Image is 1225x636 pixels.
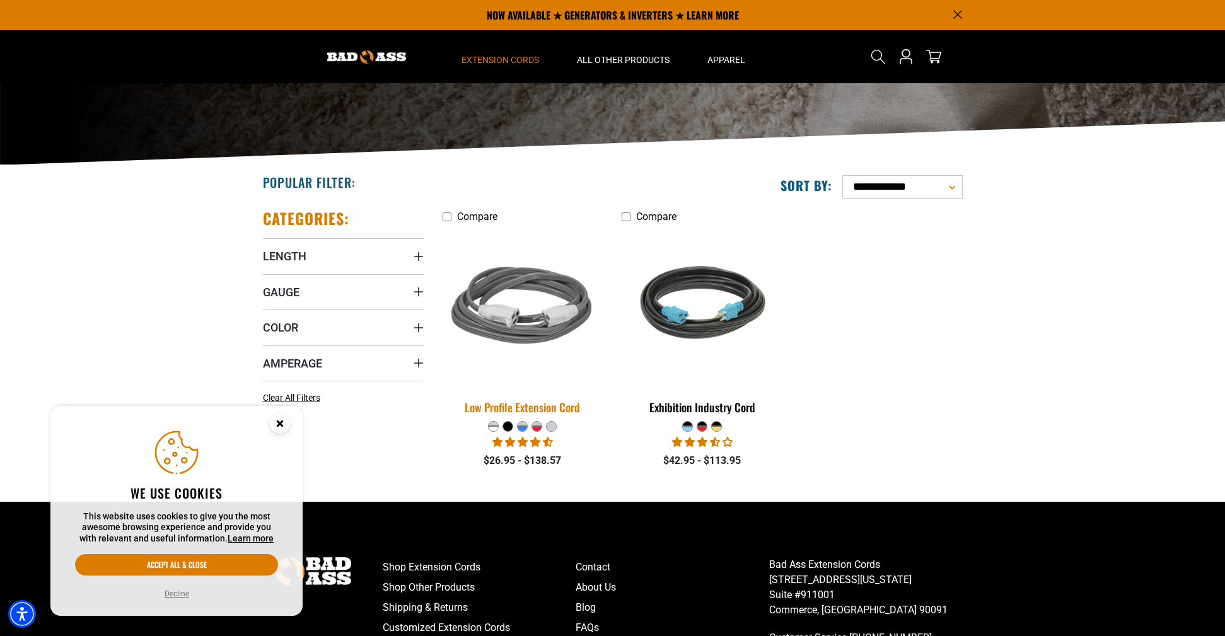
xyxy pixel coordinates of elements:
[327,50,406,64] img: Bad Ass Extension Cords
[924,49,944,64] a: cart
[576,577,769,598] a: About Us
[434,227,611,388] img: grey & white
[492,436,553,448] span: 4.50 stars
[263,391,325,405] a: Clear All Filters
[257,406,303,445] button: Close this option
[688,30,764,83] summary: Apparel
[443,229,603,420] a: grey & white Low Profile Extension Cord
[263,209,350,228] h2: Categories:
[383,598,576,618] a: Shipping & Returns
[383,577,576,598] a: Shop Other Products
[50,406,303,616] aside: Cookie Consent
[263,345,424,381] summary: Amperage
[623,235,782,380] img: black teal
[75,511,278,545] p: This website uses cookies to give you the most awesome browsing experience and provide you with r...
[622,402,782,413] div: Exhibition Industry Cord
[161,587,193,600] button: Decline
[457,211,497,223] span: Compare
[443,30,558,83] summary: Extension Cords
[263,274,424,309] summary: Gauge
[263,320,298,335] span: Color
[263,238,424,274] summary: Length
[576,557,769,577] a: Contact
[263,393,320,403] span: Clear All Filters
[263,309,424,345] summary: Color
[636,211,676,223] span: Compare
[8,600,36,628] div: Accessibility Menu
[672,436,733,448] span: 3.67 stars
[228,533,274,543] a: This website uses cookies to give you the most awesome browsing experience and provide you with r...
[276,557,351,586] img: Bad Ass Extension Cords
[75,485,278,501] h2: We use cookies
[263,249,306,263] span: Length
[383,557,576,577] a: Shop Extension Cords
[868,47,888,67] summary: Search
[896,30,916,83] a: Open this option
[263,174,356,190] h2: Popular Filter:
[769,557,963,618] p: Bad Ass Extension Cords [STREET_ADDRESS][US_STATE] Suite #911001 Commerce, [GEOGRAPHIC_DATA] 90091
[576,598,769,618] a: Blog
[577,54,670,66] span: All Other Products
[263,356,322,371] span: Amperage
[75,554,278,575] button: Accept all & close
[781,177,832,194] label: Sort by:
[558,30,688,83] summary: All Other Products
[622,453,782,468] div: $42.95 - $113.95
[443,402,603,413] div: Low Profile Extension Cord
[462,54,539,66] span: Extension Cords
[263,285,299,299] span: Gauge
[707,54,745,66] span: Apparel
[622,229,782,420] a: black teal Exhibition Industry Cord
[443,453,603,468] div: $26.95 - $138.57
